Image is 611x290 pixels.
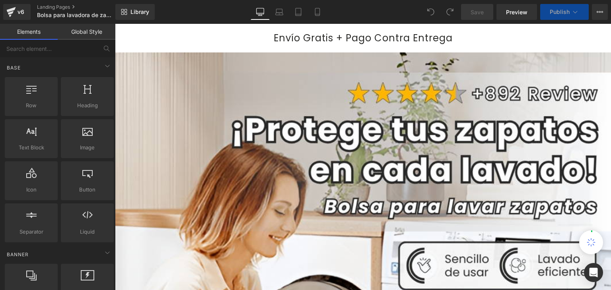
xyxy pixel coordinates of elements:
[270,4,289,20] a: Laptop
[6,251,29,258] span: Banner
[159,8,338,21] span: Envío Gratis + Pago Contra Entrega
[471,8,484,16] span: Save
[63,143,111,152] span: Image
[63,228,111,236] span: Liquid
[592,4,608,20] button: More
[423,4,439,20] button: Undo
[496,4,537,20] a: Preview
[37,12,113,18] span: Bolsa para lavadora de zapatos
[130,8,149,15] span: Library
[3,4,31,20] a: v6
[251,4,270,20] a: Desktop
[63,186,111,194] span: Button
[442,4,458,20] button: Redo
[7,186,55,194] span: Icon
[289,4,308,20] a: Tablet
[584,263,603,282] div: Open Intercom Messenger
[7,228,55,236] span: Separator
[58,24,115,40] a: Global Style
[506,8,527,16] span: Preview
[63,101,111,110] span: Heading
[16,7,26,17] div: v6
[308,4,327,20] a: Mobile
[6,64,21,72] span: Base
[540,4,589,20] button: Publish
[7,143,55,152] span: Text Block
[115,4,155,20] a: New Library
[37,4,128,10] a: Landing Pages
[550,9,570,15] span: Publish
[7,101,55,110] span: Row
